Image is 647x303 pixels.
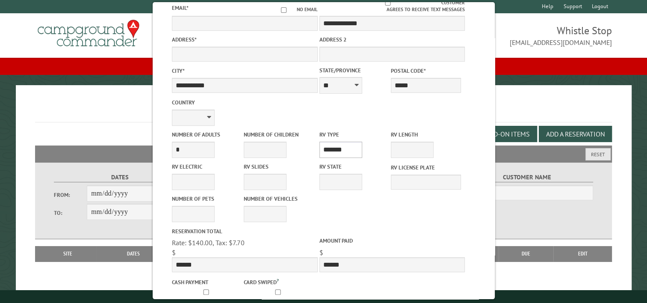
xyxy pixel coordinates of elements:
th: Edit [553,246,612,261]
th: Site [39,246,96,261]
img: Campground Commander [35,17,142,50]
label: From: [54,191,87,199]
label: Dates [54,172,187,182]
label: To: [54,209,87,217]
label: Country [172,98,317,107]
label: Address [172,36,317,44]
label: Number of Children [243,131,313,139]
a: ? [276,277,278,283]
span: $ [172,248,176,257]
label: Cash payment [172,278,242,286]
label: Number of Adults [172,131,242,139]
th: Dates [96,246,171,261]
button: Reset [585,148,611,160]
label: Email [172,4,189,12]
label: RV Slides [243,163,313,171]
h2: Filters [35,146,612,162]
button: Add a Reservation [539,126,612,142]
label: RV Type [319,131,389,139]
label: State/Province [319,66,389,74]
label: No email [270,6,317,13]
label: Reservation Total [172,227,317,235]
label: RV Length [391,131,461,139]
label: Address 2 [319,36,464,44]
label: RV State [319,163,389,171]
label: City [172,67,317,75]
label: Card swiped [243,277,313,286]
span: $ [319,248,323,257]
label: Number of Vehicles [243,195,313,203]
h1: Reservations [35,99,612,122]
label: Number of Pets [172,195,242,203]
label: Amount paid [319,237,464,245]
input: No email [270,7,296,13]
span: Rate: $140.00, Tax: $7.70 [172,238,245,247]
label: Customer Name [461,172,594,182]
label: RV License Plate [391,163,461,172]
th: Due [499,246,553,261]
label: RV Electric [172,163,242,171]
button: Edit Add-on Items [464,126,537,142]
label: Postal Code [391,67,461,75]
